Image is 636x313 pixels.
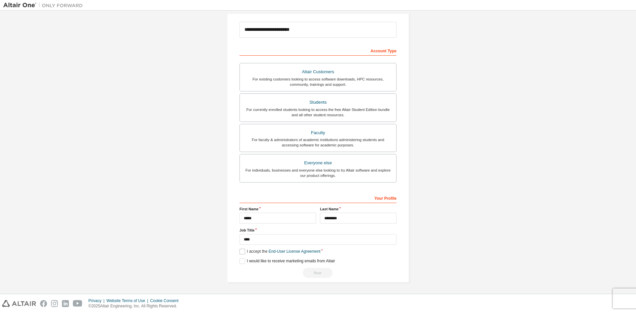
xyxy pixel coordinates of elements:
a: End-User License Agreement [269,249,321,254]
div: Account Type [239,45,397,56]
div: Privacy [88,298,106,303]
label: I would like to receive marketing emails from Altair [239,258,335,264]
p: © 2025 Altair Engineering, Inc. All Rights Reserved. [88,303,183,309]
div: Website Terms of Use [106,298,150,303]
img: Altair One [3,2,86,9]
label: First Name [239,206,316,212]
label: I accept the [239,249,320,254]
img: instagram.svg [51,300,58,307]
div: For currently enrolled students looking to access the free Altair Student Edition bundle and all ... [244,107,392,118]
div: For existing customers looking to access software downloads, HPC resources, community, trainings ... [244,77,392,87]
div: For individuals, businesses and everyone else looking to try Altair software and explore our prod... [244,168,392,178]
div: Altair Customers [244,67,392,77]
div: Cookie Consent [150,298,182,303]
div: Your Profile [239,192,397,203]
img: linkedin.svg [62,300,69,307]
img: youtube.svg [73,300,82,307]
div: For faculty & administrators of academic institutions administering students and accessing softwa... [244,137,392,148]
img: altair_logo.svg [2,300,36,307]
div: Students [244,98,392,107]
div: Everyone else [244,158,392,168]
img: facebook.svg [40,300,47,307]
label: Last Name [320,206,397,212]
label: Job Title [239,228,397,233]
div: Faculty [244,128,392,137]
div: Read and acccept EULA to continue [239,268,397,278]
